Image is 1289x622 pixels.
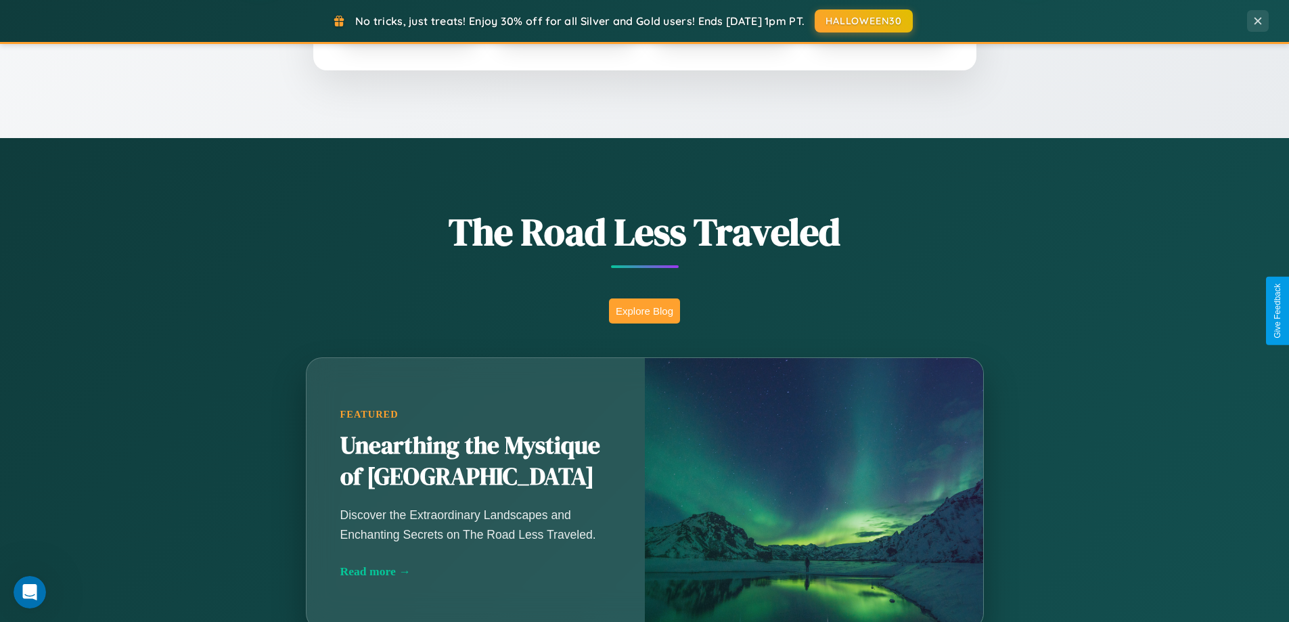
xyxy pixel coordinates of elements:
iframe: Intercom live chat [14,576,46,608]
h2: Unearthing the Mystique of [GEOGRAPHIC_DATA] [340,430,611,493]
p: Discover the Extraordinary Landscapes and Enchanting Secrets on The Road Less Traveled. [340,506,611,543]
div: Featured [340,409,611,420]
h1: The Road Less Traveled [239,206,1051,258]
div: Read more → [340,564,611,579]
button: Explore Blog [609,298,680,324]
div: Give Feedback [1273,284,1282,338]
button: HALLOWEEN30 [815,9,913,32]
span: No tricks, just treats! Enjoy 30% off for all Silver and Gold users! Ends [DATE] 1pm PT. [355,14,805,28]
